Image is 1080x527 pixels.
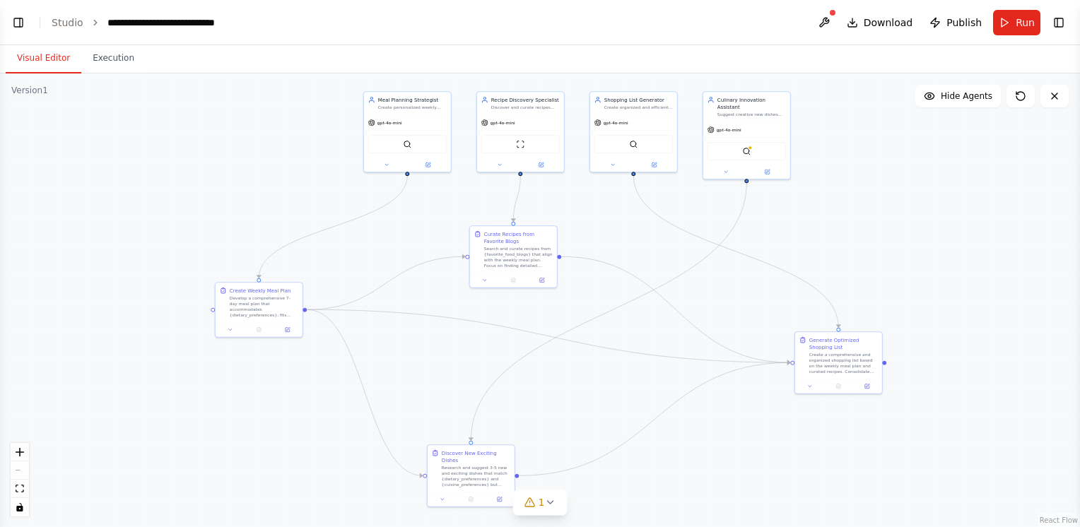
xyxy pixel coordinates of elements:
a: React Flow attribution [1040,516,1078,524]
div: Version 1 [11,85,48,96]
g: Edge from 239b9c97-17a6-4a6e-9637-99b5a8def0b2 to e5750cbb-f57d-459e-a0ef-f326ea549827 [630,175,842,327]
div: Create organized and efficient shopping lists based on weekly meal plans, consolidating ingredien... [604,105,673,110]
nav: breadcrumb [52,16,215,30]
button: Open in side panel [487,495,511,504]
div: Discover New Exciting DishesResearch and suggest 3-5 new and exciting dishes that match {dietary_... [427,444,515,507]
g: Edge from 2de8fa11-07b5-4078-a831-3a3ac798243b to 71204711-ab3a-4654-bda6-01ca4fd1653f [307,306,423,479]
div: Meal Planning Strategist [378,96,447,103]
g: Edge from 71204711-ab3a-4654-bda6-01ca4fd1653f to e5750cbb-f57d-459e-a0ef-f326ea549827 [519,359,790,479]
button: 1 [513,490,568,516]
button: Publish [924,10,987,35]
g: Edge from c8d2289c-cbaa-40e1-b275-a27ff4bfbabf to ade56866-ab3b-4436-aa38-d0770ad69e6c [510,175,524,221]
g: Edge from 709fbce6-7a37-4319-83c8-deb518826904 to 71204711-ab3a-4654-bda6-01ca4fd1653f [467,182,750,440]
div: Develop a comprehensive 7-day meal plan that accommodates {dietary_preferences}, fits within {bud... [230,295,298,318]
div: Culinary Innovation AssistantSuggest creative new dishes and cooking techniques to expand culinar... [703,91,791,179]
g: Edge from 2de8fa11-07b5-4078-a831-3a3ac798243b to ade56866-ab3b-4436-aa38-d0770ad69e6c [307,253,465,313]
button: Open in side panel [855,382,879,391]
div: Recipe Discovery Specialist [491,96,560,103]
span: gpt-4o-mini [377,120,402,126]
button: No output available [456,495,486,504]
span: gpt-4o-mini [604,120,628,126]
div: Generate Optimized Shopping List [809,336,878,350]
div: Recipe Discovery SpecialistDiscover and curate recipes from {favorite_food_blogs} and find new ex... [476,91,565,172]
g: Edge from 2de8fa11-07b5-4078-a831-3a3ac798243b to e5750cbb-f57d-459e-a0ef-f326ea549827 [307,306,790,366]
button: No output available [498,276,528,285]
div: Curate Recipes from Favorite BlogsSearch and curate recipes from {favorite_food_blogs} that align... [469,225,558,288]
button: Run [993,10,1040,35]
button: Open in side panel [529,276,553,285]
span: gpt-4o-mini [491,120,515,126]
button: No output available [823,382,853,391]
span: Download [864,16,913,30]
button: Open in side panel [634,160,674,169]
button: toggle interactivity [11,498,29,516]
img: SerperDevTool [403,140,411,148]
div: Curate Recipes from Favorite Blogs [484,230,553,244]
span: 1 [539,495,545,509]
button: Open in side panel [747,167,787,176]
div: Generate Optimized Shopping ListCreate a comprehensive and organized shopping list based on the w... [794,331,883,394]
button: fit view [11,480,29,498]
div: Discover New Exciting Dishes [442,449,510,463]
div: Shopping List Generator [604,96,673,103]
img: SerperDevTool [629,140,638,148]
button: Open in side panel [521,160,561,169]
div: Search and curate recipes from {favorite_food_blogs} that align with the weekly meal plan. Focus ... [484,246,553,268]
span: Run [1016,16,1035,30]
div: Discover and curate recipes from {favorite_food_blogs} and find new exciting dishes that match {d... [491,105,560,110]
button: Open in side panel [275,326,299,334]
g: Edge from ade56866-ab3b-4436-aa38-d0770ad69e6c to e5750cbb-f57d-459e-a0ef-f326ea549827 [561,253,790,366]
g: Edge from 7cea5d75-bcbd-402b-aa9c-b4ddaf8e8fe9 to 2de8fa11-07b5-4078-a831-3a3ac798243b [255,175,411,278]
button: Open in side panel [408,160,448,169]
button: Show right sidebar [1049,13,1069,32]
button: Hide Agents [915,85,1001,107]
div: Create Weekly Meal Plan [230,287,291,294]
div: Suggest creative new dishes and cooking techniques to expand culinary horizons while staying with... [717,112,786,117]
img: ScrapeWebsiteTool [516,140,524,148]
div: Research and suggest 3-5 new and exciting dishes that match {dietary_preferences} and {cuisine_pr... [442,465,510,487]
div: Shopping List GeneratorCreate organized and efficient shopping lists based on weekly meal plans, ... [589,91,678,172]
span: Hide Agents [941,90,992,102]
div: Create personalized weekly meal plans based on {dietary_preferences}, {budget_range}, and {cookin... [378,105,447,110]
div: Culinary Innovation Assistant [717,96,786,110]
span: gpt-4o-mini [717,127,741,133]
div: Create Weekly Meal PlanDevelop a comprehensive 7-day meal plan that accommodates {dietary_prefere... [215,282,303,338]
div: Meal Planning StrategistCreate personalized weekly meal plans based on {dietary_preferences}, {bu... [363,91,452,172]
div: React Flow controls [11,443,29,516]
span: Publish [946,16,982,30]
button: Execution [81,44,146,73]
button: Show left sidebar [8,13,28,32]
a: Studio [52,17,83,28]
button: Visual Editor [6,44,81,73]
div: Create a comprehensive and organized shopping list based on the weekly meal plan and curated reci... [809,352,878,374]
img: BraveSearchTool [742,147,751,155]
button: zoom in [11,443,29,461]
button: No output available [244,326,274,334]
button: Download [841,10,919,35]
